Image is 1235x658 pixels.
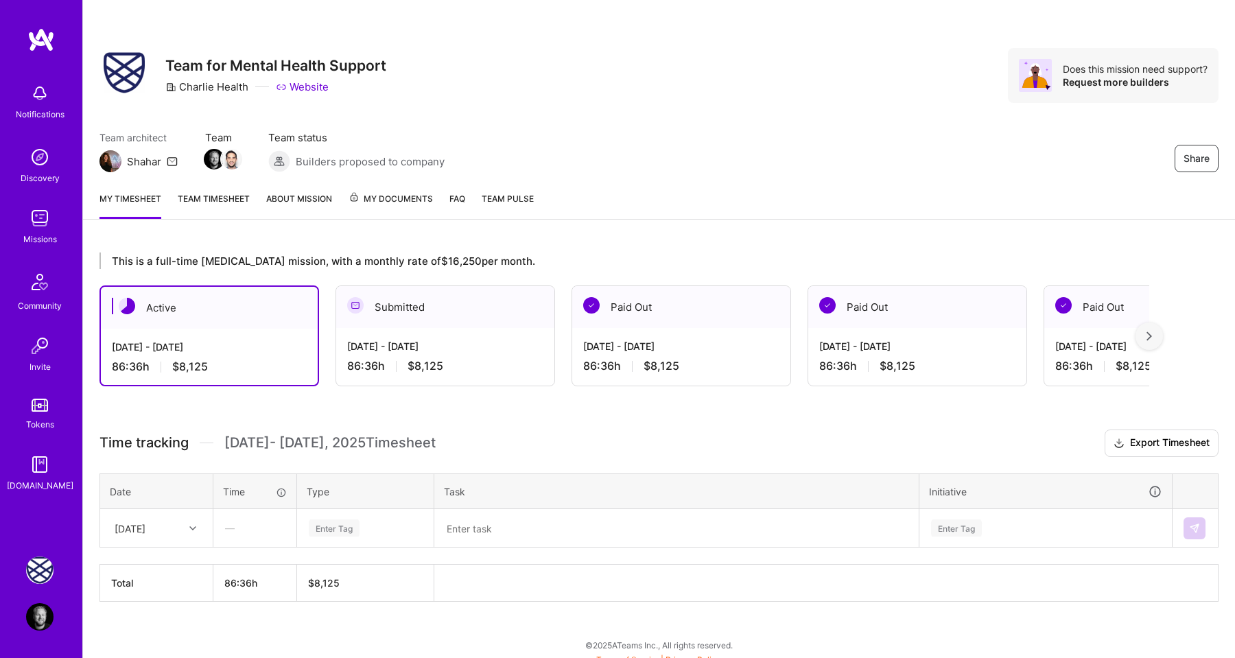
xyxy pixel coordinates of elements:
[819,359,1015,373] div: 86:36 h
[1055,297,1072,314] img: Paid Out
[100,565,213,602] th: Total
[223,148,241,171] a: Team Member Avatar
[16,107,64,121] div: Notifications
[205,130,241,145] span: Team
[7,478,73,493] div: [DOMAIN_NAME]
[30,360,51,374] div: Invite
[880,359,915,373] span: $8,125
[214,510,296,546] div: —
[347,359,543,373] div: 86:36 h
[21,171,60,185] div: Discovery
[1189,523,1200,534] img: Submit
[26,417,54,432] div: Tokens
[165,80,248,94] div: Charlie Health
[112,360,307,374] div: 86:36 h
[189,525,196,532] i: icon Chevron
[99,434,189,451] span: Time tracking
[1114,436,1125,451] i: icon Download
[205,148,223,171] a: Team Member Avatar
[297,473,434,509] th: Type
[808,286,1026,328] div: Paid Out
[929,484,1162,500] div: Initiative
[482,193,534,204] span: Team Pulse
[1019,59,1052,92] img: Avatar
[213,565,297,602] th: 86:36h
[583,359,779,373] div: 86:36 h
[26,603,54,631] img: User Avatar
[408,359,443,373] span: $8,125
[172,360,208,374] span: $8,125
[1184,152,1210,165] span: Share
[165,57,386,74] h3: Team for Mental Health Support
[347,339,543,353] div: [DATE] - [DATE]
[99,252,1149,269] div: This is a full-time [MEDICAL_DATA] mission, with a monthly rate of $16,250 per month.
[1116,359,1151,373] span: $8,125
[572,286,790,328] div: Paid Out
[26,204,54,232] img: teamwork
[223,484,287,499] div: Time
[644,359,679,373] span: $8,125
[296,154,445,169] span: Builders proposed to company
[276,80,329,94] a: Website
[819,339,1015,353] div: [DATE] - [DATE]
[266,191,332,219] a: About Mission
[583,339,779,353] div: [DATE] - [DATE]
[1105,430,1219,457] button: Export Timesheet
[26,143,54,171] img: discovery
[115,521,145,535] div: [DATE]
[26,332,54,360] img: Invite
[23,232,57,246] div: Missions
[101,287,318,329] div: Active
[204,149,224,169] img: Team Member Avatar
[26,556,54,584] img: Charlie Health: Team for Mental Health Support
[104,52,145,93] img: Company Logo
[18,298,62,313] div: Community
[268,130,445,145] span: Team status
[1063,62,1208,75] div: Does this mission need support?
[224,434,436,451] span: [DATE] - [DATE] , 2025 Timesheet
[32,399,48,412] img: tokens
[819,297,836,314] img: Paid Out
[434,473,919,509] th: Task
[26,451,54,478] img: guide book
[99,150,121,172] img: Team Architect
[309,517,360,539] div: Enter Tag
[99,191,161,219] a: My timesheet
[127,154,161,169] div: Shahar
[349,191,433,207] span: My Documents
[1146,331,1152,341] img: right
[931,517,982,539] div: Enter Tag
[482,191,534,219] a: Team Pulse
[165,82,176,93] i: icon CompanyGray
[23,266,56,298] img: Community
[100,473,213,509] th: Date
[449,191,465,219] a: FAQ
[349,191,433,219] a: My Documents
[99,130,178,145] span: Team architect
[297,565,434,602] th: $8,125
[119,298,135,314] img: Active
[222,149,242,169] img: Team Member Avatar
[1063,75,1208,89] div: Request more builders
[23,603,57,631] a: User Avatar
[1175,145,1219,172] button: Share
[347,297,364,314] img: Submitted
[26,80,54,107] img: bell
[27,27,55,52] img: logo
[23,556,57,584] a: Charlie Health: Team for Mental Health Support
[178,191,250,219] a: Team timesheet
[583,297,600,314] img: Paid Out
[336,286,554,328] div: Submitted
[268,150,290,172] img: Builders proposed to company
[112,340,307,354] div: [DATE] - [DATE]
[167,156,178,167] i: icon Mail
